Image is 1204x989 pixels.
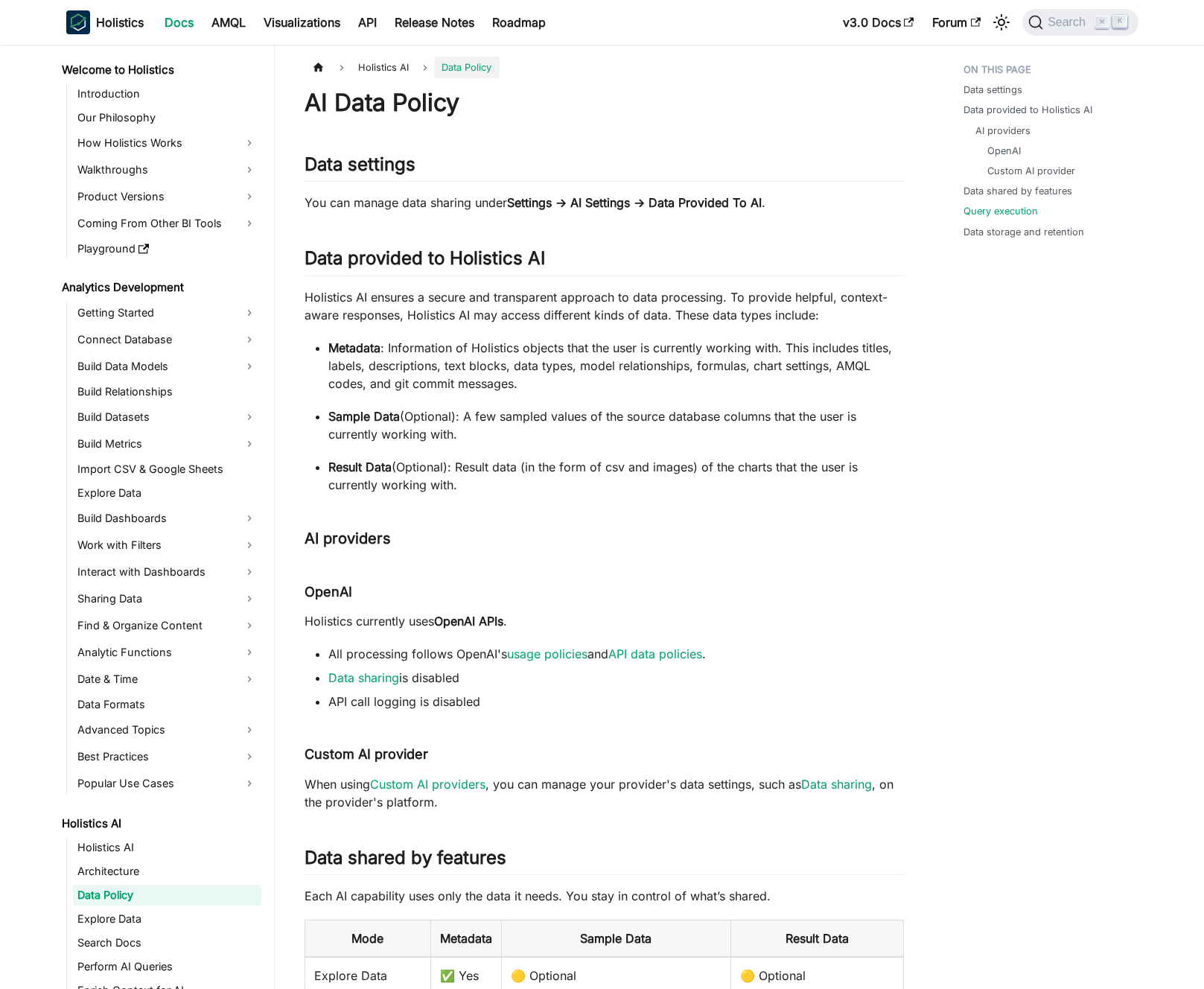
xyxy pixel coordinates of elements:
a: Welcome to Holistics [57,60,261,80]
strong: Result Data [328,459,392,474]
a: usage policies [507,646,587,661]
li: All processing follows OpenAI's and . [328,645,904,663]
strong: Settings -> AI Settings -> Data Provided To AI [507,195,762,210]
strong: Sample Data [328,409,400,424]
li: is disabled [328,669,904,687]
p: You can manage data sharing under . [305,194,904,212]
h1: AI Data Policy [305,88,904,118]
button: Search (Command+K) [1022,9,1138,36]
a: Data settings [963,83,1022,97]
h2: Data settings [305,153,904,182]
a: Holistics AI [73,837,261,858]
a: Our Philosophy [73,107,261,128]
a: Data sharing [328,670,399,685]
th: Mode [305,920,430,957]
a: Connect Database [73,328,261,352]
a: Date & Time [73,667,261,691]
a: Data shared by features [963,184,1072,198]
kbd: K [1112,15,1127,28]
p: Each AI capability uses only the data it needs. You stay in control of what’s shared. [305,887,904,905]
h4: Custom AI provider [305,746,904,763]
a: Custom AI provider [987,164,1075,178]
li: API call logging is disabled [328,693,904,710]
a: API [349,10,386,34]
a: Visualizations [255,10,349,34]
p: (Optional): Result data (in the form of csv and images) of the charts that the user is currently ... [328,458,904,494]
a: Import CSV & Google Sheets [73,459,261,480]
a: Coming From Other BI Tools [73,212,261,235]
a: Data provided to Holistics AI [963,103,1092,117]
a: Work with Filters [73,533,261,557]
span: Data Policy [434,57,499,78]
a: Advanced Topics [73,718,261,742]
a: Holistics AI [57,813,261,834]
th: Result Data [731,920,903,957]
a: AMQL [203,10,255,34]
a: Build Metrics [73,432,261,456]
a: AI providers [975,124,1031,138]
a: Architecture [73,861,261,882]
a: Popular Use Cases [73,772,261,795]
a: Query execution [963,204,1038,218]
a: Perform AI Queries [73,956,261,977]
a: Home page [305,57,333,78]
a: API data policies [608,646,702,661]
h2: Data shared by features [305,847,904,875]
a: OpenAI [987,144,1021,158]
b: Holistics [96,13,144,31]
nav: Docs sidebar [51,45,275,989]
a: Playground [73,238,261,259]
p: Holistics currently uses . [305,612,904,630]
h4: OpenAI [305,584,904,601]
strong: OpenAI APIs [434,614,503,629]
h3: AI providers [305,530,904,548]
a: Analytics Development [57,277,261,298]
nav: Breadcrumbs [305,57,904,78]
a: Build Relationships [73,381,261,402]
span: Search [1043,16,1095,29]
strong: Metadata [328,340,380,355]
a: Build Dashboards [73,506,261,530]
a: Find & Organize Content [73,614,261,637]
a: Introduction [73,83,261,104]
a: Data Policy [73,885,261,906]
h2: Data provided to Holistics AI [305,247,904,276]
a: Build Datasets [73,405,261,429]
a: Interact with Dashboards [73,560,261,584]
p: When using , you can manage your provider's data settings, such as , on the provider's platform. [305,775,904,811]
p: (Optional): A few sampled values of the source database columns that the user is currently workin... [328,407,904,443]
a: Best Practices [73,745,261,769]
a: Data sharing [801,777,872,792]
p: Holistics AI ensures a secure and transparent approach to data processing. To provide helpful, co... [305,288,904,324]
a: Getting Started [73,301,261,325]
p: : Information of Holistics objects that the user is currently working with. This includes titles,... [328,339,904,392]
a: HolisticsHolistics [66,10,144,34]
a: Forum [923,10,990,34]
a: Release Notes [386,10,483,34]
a: Explore Data [73,483,261,503]
a: Data Formats [73,694,261,715]
button: Switch between dark and light mode (currently light mode) [990,10,1013,34]
a: Walkthroughs [73,158,261,182]
a: Custom AI providers [370,777,485,792]
a: How Holistics Works [73,131,261,155]
a: v3.0 Docs [834,10,923,34]
th: Sample Data [501,920,731,957]
kbd: ⌘ [1095,16,1109,29]
img: Holistics [66,10,90,34]
a: Roadmap [483,10,555,34]
a: Build Data Models [73,354,261,378]
a: Explore Data [73,909,261,929]
th: Metadata [430,920,501,957]
a: Docs [156,10,203,34]
a: Analytic Functions [73,640,261,664]
a: Search Docs [73,932,261,953]
span: Holistics AI [351,57,416,78]
a: Data storage and retention [963,225,1084,239]
a: Sharing Data [73,587,261,611]
a: Product Versions [73,185,261,209]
